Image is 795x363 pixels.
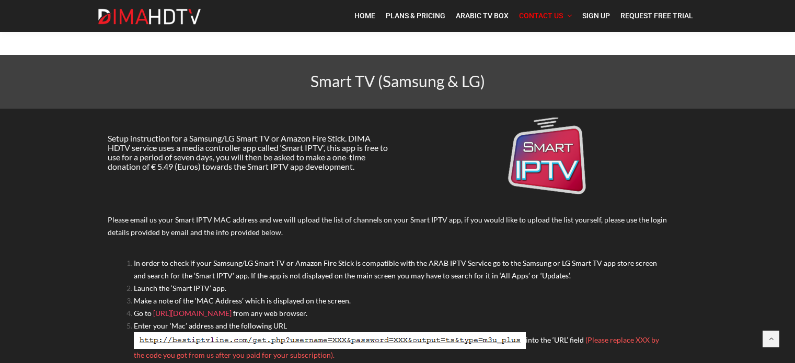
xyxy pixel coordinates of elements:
[582,11,610,20] span: Sign Up
[577,5,615,27] a: Sign Up
[233,309,307,318] span: from any web browser.
[108,215,667,237] span: Please email us your Smart IPTV MAC address and we will upload the list of channels on your Smart...
[134,284,226,292] span: Launch the ‘Smart IPTV’ app.
[153,309,232,318] a: [URL][DOMAIN_NAME]
[134,296,351,305] span: Make a note of the ‘MAC Address’ which is displayed on the screen.
[615,5,698,27] a: Request Free Trial
[354,11,375,20] span: Home
[519,11,563,20] span: Contact Us
[134,335,659,359] span: (Please replace XXX by the code you got from us after you paid for your subscription).
[108,133,388,171] span: Setup instruction for a Samsung/LG Smart TV or Amazon Fire Stick. DIMA HDTV service uses a media ...
[310,72,485,90] span: Smart TV (Samsung & LG)
[620,11,693,20] span: Request Free Trial
[514,5,577,27] a: Contact Us
[456,11,509,20] span: Arabic TV Box
[134,259,657,280] span: In order to check if your Samsung/LG Smart TV or Amazon Fire Stick is compatible with the ARAB IP...
[97,8,202,25] img: Dima HDTV
[381,5,451,27] a: Plans & Pricing
[134,309,152,318] span: Go to
[386,11,445,20] span: Plans & Pricing
[451,5,514,27] a: Arabic TV Box
[134,321,584,344] span: Enter your ‘Mac’ address and the following URL into the ‘URL’ field
[349,5,381,27] a: Home
[763,331,779,347] a: Back to top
